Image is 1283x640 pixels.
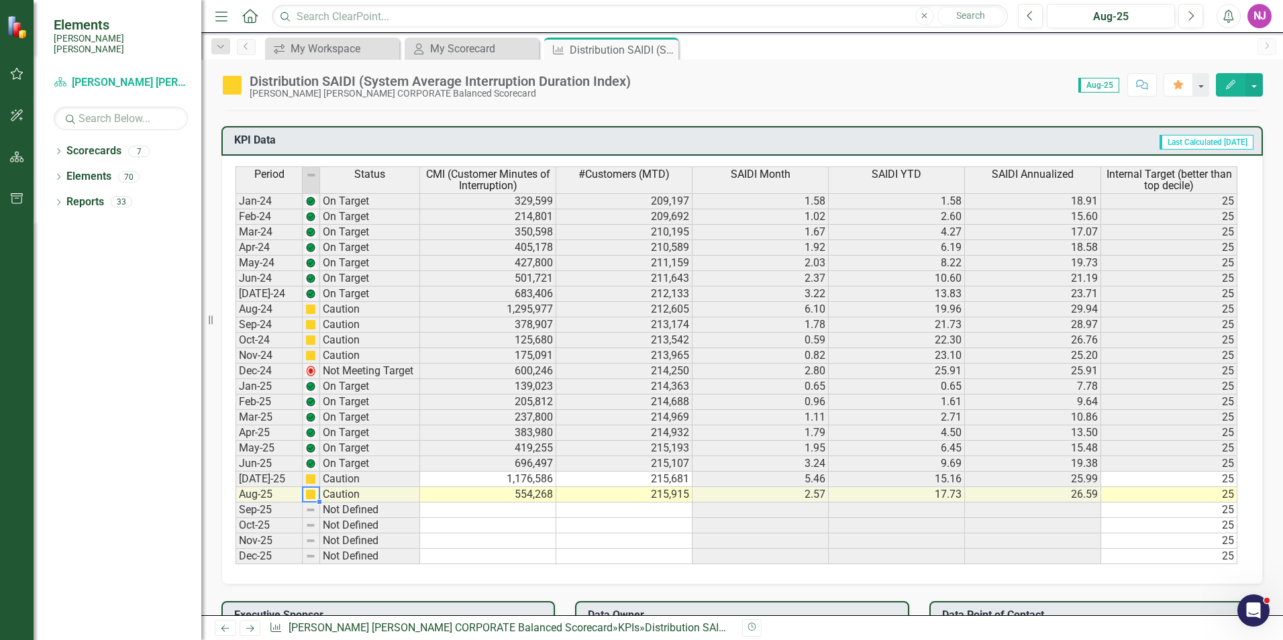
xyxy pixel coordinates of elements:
[305,227,316,237] img: Z
[692,410,829,425] td: 1.11
[992,168,1074,180] span: SAIDI Annualized
[306,170,317,180] img: 8DAGhfEEPCf229AAAAAElFTkSuQmCC
[320,225,420,240] td: On Target
[829,286,965,302] td: 13.83
[320,533,420,549] td: Not Defined
[305,458,316,469] img: Z
[236,518,303,533] td: Oct-25
[692,317,829,333] td: 1.78
[320,379,420,394] td: On Target
[1101,472,1237,487] td: 25
[305,366,316,376] img: 2Q==
[320,302,420,317] td: Caution
[965,333,1101,348] td: 26.76
[1160,135,1253,150] span: Last Calculated [DATE]
[556,333,692,348] td: 213,542
[1101,549,1237,564] td: 25
[556,441,692,456] td: 215,193
[236,225,303,240] td: Mar-24
[556,348,692,364] td: 213,965
[829,256,965,271] td: 8.22
[305,211,316,222] img: Z
[236,286,303,302] td: [DATE]-24
[1047,4,1175,28] button: Aug-25
[1101,286,1237,302] td: 25
[965,225,1101,240] td: 17.07
[420,456,556,472] td: 696,497
[254,168,285,180] span: Period
[829,317,965,333] td: 21.73
[618,621,639,634] a: KPIs
[305,427,316,438] img: Z
[965,456,1101,472] td: 19.38
[54,107,188,130] input: Search Below...
[556,487,692,502] td: 215,915
[829,364,965,379] td: 25.91
[66,195,104,210] a: Reports
[556,364,692,379] td: 214,250
[965,209,1101,225] td: 15.60
[430,40,535,57] div: My Scorecard
[420,348,556,364] td: 175,091
[578,168,670,180] span: #Customers (MTD)
[236,333,303,348] td: Oct-24
[1101,302,1237,317] td: 25
[829,441,965,456] td: 6.45
[320,240,420,256] td: On Target
[420,394,556,410] td: 205,812
[731,168,790,180] span: SAIDI Month
[420,487,556,502] td: 554,268
[829,456,965,472] td: 9.69
[692,348,829,364] td: 0.82
[965,348,1101,364] td: 25.20
[556,209,692,225] td: 209,692
[1101,317,1237,333] td: 25
[320,394,420,410] td: On Target
[320,364,420,379] td: Not Meeting Target
[320,487,420,502] td: Caution
[320,549,420,564] td: Not Defined
[692,379,829,394] td: 0.65
[692,225,829,240] td: 1.67
[692,333,829,348] td: 0.59
[320,256,420,271] td: On Target
[305,396,316,407] img: Z
[354,168,385,180] span: Status
[236,364,303,379] td: Dec-24
[1101,533,1237,549] td: 25
[420,472,556,487] td: 1,176,586
[1051,9,1170,25] div: Aug-25
[1101,487,1237,502] td: 25
[829,240,965,256] td: 6.19
[965,271,1101,286] td: 21.19
[692,286,829,302] td: 3.22
[829,271,965,286] td: 10.60
[1101,364,1237,379] td: 25
[236,317,303,333] td: Sep-24
[965,472,1101,487] td: 25.99
[420,317,556,333] td: 378,907
[692,472,829,487] td: 5.46
[1101,271,1237,286] td: 25
[7,15,30,39] img: ClearPoint Strategy
[305,412,316,423] img: Z
[236,472,303,487] td: [DATE]-25
[320,286,420,302] td: On Target
[420,333,556,348] td: 125,680
[556,425,692,441] td: 214,932
[1101,225,1237,240] td: 25
[556,472,692,487] td: 215,681
[420,209,556,225] td: 214,801
[320,209,420,225] td: On Target
[965,425,1101,441] td: 13.50
[1101,333,1237,348] td: 25
[305,273,316,284] img: Z
[320,518,420,533] td: Not Defined
[556,456,692,472] td: 215,107
[305,258,316,268] img: Z
[236,425,303,441] td: Apr-25
[692,441,829,456] td: 1.95
[420,410,556,425] td: 237,800
[829,209,965,225] td: 2.60
[1101,410,1237,425] td: 25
